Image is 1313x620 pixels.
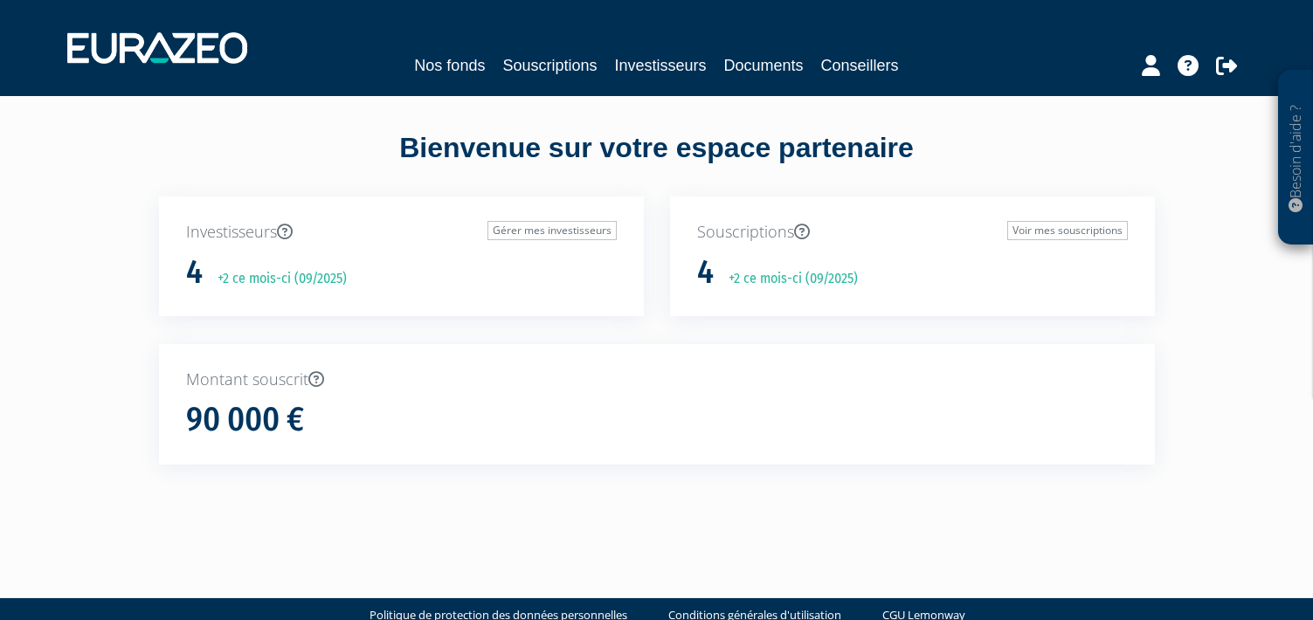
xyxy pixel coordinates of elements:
[502,53,597,78] a: Souscriptions
[414,53,485,78] a: Nos fonds
[724,53,804,78] a: Documents
[1286,79,1306,237] p: Besoin d'aide ?
[821,53,899,78] a: Conseillers
[67,32,247,64] img: 1732889491-logotype_eurazeo_blanc_rvb.png
[716,269,858,289] p: +2 ce mois-ci (09/2025)
[614,53,706,78] a: Investisseurs
[487,221,617,240] a: Gérer mes investisseurs
[205,269,347,289] p: +2 ce mois-ci (09/2025)
[697,254,714,291] h1: 4
[186,221,617,244] p: Investisseurs
[697,221,1128,244] p: Souscriptions
[146,128,1168,196] div: Bienvenue sur votre espace partenaire
[1007,221,1128,240] a: Voir mes souscriptions
[186,402,304,438] h1: 90 000 €
[186,369,1128,391] p: Montant souscrit
[186,254,203,291] h1: 4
